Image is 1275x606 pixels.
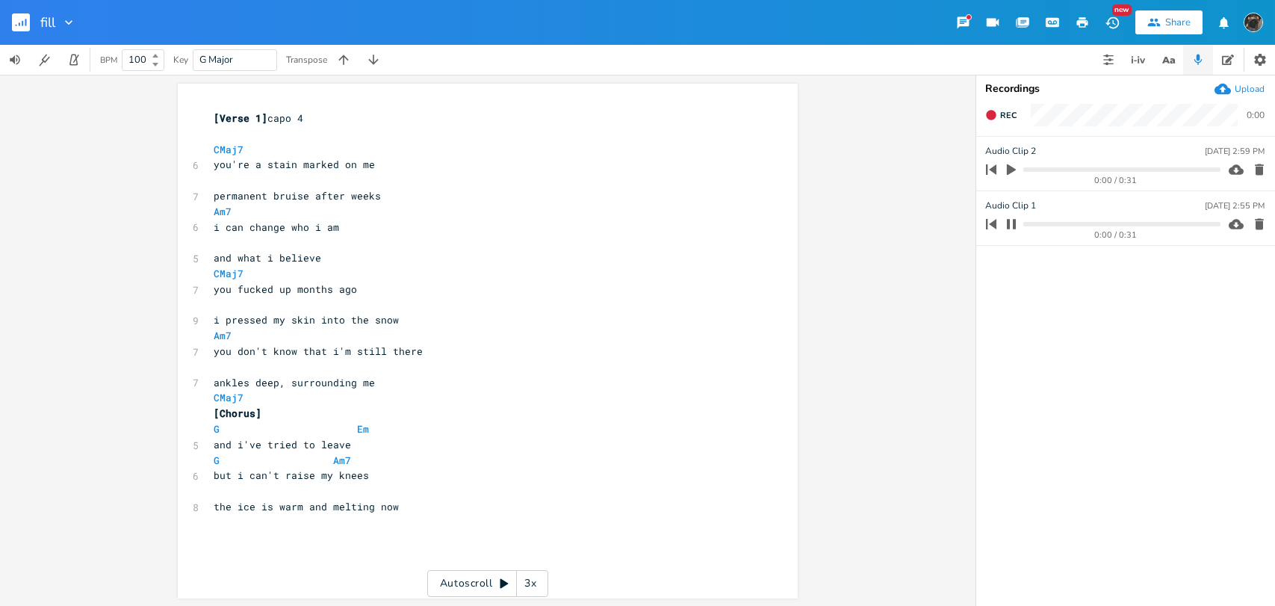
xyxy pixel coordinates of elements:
[214,391,243,404] span: CMaj7
[1214,81,1265,97] button: Upload
[985,84,1266,94] div: Recordings
[1205,202,1265,210] div: [DATE] 2:55 PM
[214,251,321,265] span: and what i believe
[214,329,232,342] span: Am7
[214,454,220,467] span: G
[214,143,243,156] span: CMaj7
[214,438,351,451] span: and i've tried to leave
[1097,9,1127,36] button: New
[357,422,369,436] span: Em
[173,55,188,64] div: Key
[214,267,243,280] span: CMaj7
[1011,176,1220,185] div: 0:00 / 0:31
[1205,147,1265,155] div: [DATE] 2:59 PM
[1112,4,1132,16] div: New
[517,570,544,597] div: 3x
[214,111,267,125] span: [Verse 1]
[199,53,233,67] span: G Major
[1135,10,1203,34] button: Share
[214,282,357,296] span: you fucked up months ago
[40,16,55,29] span: fill
[214,313,399,327] span: i pressed my skin into the snow
[1244,13,1263,32] img: August Tyler Gallant
[214,220,339,234] span: i can change who i am
[985,199,1036,213] span: Audio Clip 1
[214,469,369,482] span: but i can't raise my knees
[1247,111,1265,120] div: 0:00
[427,570,548,597] div: Autoscroll
[214,376,375,389] span: ankles deep, surrounding me
[214,406,261,420] span: [Chorus]
[214,500,399,513] span: the ice is warm and melting now
[333,454,351,467] span: Am7
[214,189,381,202] span: permanent bruise after weeks
[1011,231,1220,239] div: 0:00 / 0:31
[214,344,423,358] span: you don't know that i'm still there
[1165,16,1191,29] div: Share
[100,56,117,64] div: BPM
[214,158,375,171] span: you're a stain marked on me
[1235,83,1265,95] div: Upload
[979,103,1023,127] button: Rec
[985,144,1036,158] span: Audio Clip 2
[214,111,303,125] span: capo 4
[286,55,327,64] div: Transpose
[214,205,232,218] span: Am7
[214,422,220,436] span: G
[1000,110,1017,121] span: Rec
